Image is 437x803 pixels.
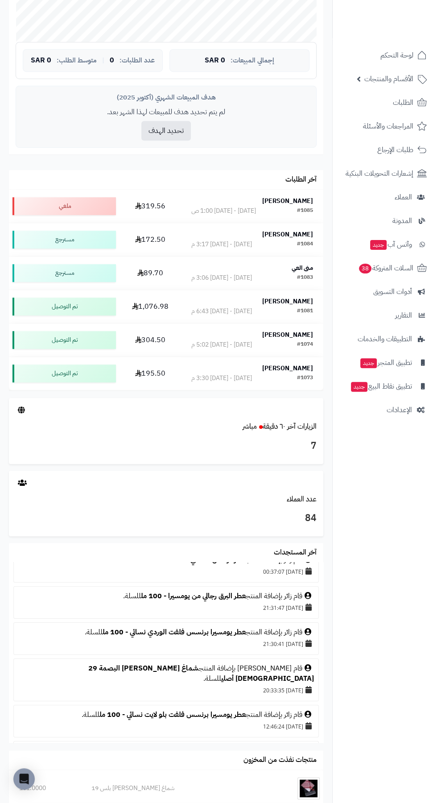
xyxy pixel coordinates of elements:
div: #1073 [297,374,313,383]
span: لوحة التحكم [380,49,413,62]
a: عطر يومسيرا برنسس فلفت الوردي نسائي - 100 مل [103,627,246,637]
span: العملاء [395,191,412,203]
div: تم التوصيل [12,364,116,382]
div: [DATE] - [DATE] 3:17 م [191,240,252,249]
span: المراجعات والأسئلة [363,120,413,132]
a: تطبيق نقاط البيعجديد [338,376,432,397]
button: تحديد الهدف [141,121,191,141]
span: الأقسام والمنتجات [364,73,413,85]
div: مسترجع [12,264,116,282]
div: هدف المبيعات الشهري (أكتوبر 2025) [23,93,309,102]
div: [DATE] - [DATE] 6:43 م [191,307,252,316]
strong: [PERSON_NAME] [262,297,313,306]
span: الإعدادات [387,404,412,416]
div: #1085 [297,207,313,215]
h3: 7 [16,439,317,454]
div: قام زائر بإضافة المنتج للسلة. [18,555,314,565]
div: 161.0000 [19,784,71,793]
div: قام [PERSON_NAME] بإضافة المنتج للسلة. [18,663,314,684]
div: [DATE] 21:31:47 [18,601,314,614]
a: عطر يومسيرا برنسس فلفت بلو لايت نسائي - 100 مل [99,709,246,720]
span: 38 [359,264,372,274]
div: Open Intercom Messenger [13,768,35,790]
span: الطلبات [393,96,413,109]
span: طلبات الإرجاع [377,144,413,156]
span: تطبيق المتجر [359,356,412,369]
span: وآتس آب [369,238,412,251]
div: ملغي [12,197,116,215]
div: [DATE] 21:30:41 [18,637,314,650]
h3: آخر الطلبات [285,176,317,184]
img: logo-2.png [376,20,429,38]
span: جديد [370,240,387,250]
strong: منى العي [292,263,313,273]
div: [DATE] 20:33:35 [18,684,314,696]
span: أدوات التسويق [373,286,412,298]
td: 304.50 [120,323,181,356]
span: متوسط الطلب: [57,57,97,64]
div: [DATE] - [DATE] 5:02 م [191,340,252,349]
strong: [PERSON_NAME] [262,230,313,239]
h3: آخر المستجدات [274,549,317,557]
h3: منتجات نفذت من المخزون [243,756,317,764]
a: العملاء [338,186,432,208]
small: مباشر [243,421,257,432]
div: [DATE] - [DATE] 3:06 م [191,273,252,282]
span: جديد [351,382,367,392]
span: تطبيق نقاط البيع [350,380,412,393]
div: قام زائر بإضافة المنتج للسلة. [18,627,314,637]
p: لم يتم تحديد هدف للمبيعات لهذا الشهر بعد. [23,107,309,117]
div: #1081 [297,307,313,316]
img: شماغ البسام بلس 19 [297,777,320,799]
a: الزيارات آخر ٦٠ دقيقةمباشر [243,421,317,432]
div: #1074 [297,340,313,349]
a: الإعدادات [338,399,432,421]
span: 0 SAR [31,57,51,65]
strong: [PERSON_NAME] [262,330,313,339]
div: [DATE] 00:37:07 [18,565,314,578]
a: وآتس آبجديد [338,234,432,255]
span: التقارير [395,309,412,322]
span: | [102,57,104,64]
div: تم التوصيل [12,298,116,315]
span: المدونة [392,215,412,227]
span: جديد [360,358,377,368]
div: مسترجع [12,231,116,248]
strong: [PERSON_NAME] [262,364,313,373]
a: المدونة [338,210,432,232]
a: لوحة التحكم [338,45,432,66]
span: إجمالي المبيعات: [231,57,274,64]
a: تطبيق المتجرجديد [338,352,432,373]
a: التطبيقات والخدمات [338,328,432,350]
td: 319.56 [120,190,181,223]
span: 0 [110,57,114,65]
strong: [PERSON_NAME] [262,196,313,206]
span: التطبيقات والخدمات [358,333,412,345]
a: أدوات التسويق [338,281,432,302]
a: عطر البرق رجالي من يومسيرا - 100 مل [141,591,246,601]
a: إشعارات التحويلات البنكية [338,163,432,184]
div: [DATE] - [DATE] 3:30 م [191,374,252,383]
div: #1083 [297,273,313,282]
a: شماغ [PERSON_NAME] البصمة 29 [DEMOGRAPHIC_DATA] أصلي [88,663,314,684]
a: التقارير [338,305,432,326]
span: إشعارات التحويلات البنكية [346,167,413,180]
div: قام زائر بإضافة المنتج للسلة. [18,591,314,601]
span: السلات المتروكة [358,262,413,274]
td: 172.50 [120,223,181,256]
h3: 84 [16,511,317,526]
a: الطلبات [338,92,432,113]
div: #1084 [297,240,313,249]
a: المراجعات والأسئلة [338,116,432,137]
span: 0 SAR [205,57,225,65]
td: 89.70 [120,257,181,290]
a: عدد العملاء [287,494,317,505]
a: السلات المتروكة38 [338,257,432,279]
div: تم التوصيل [12,331,116,349]
span: عدد الطلبات: [120,57,155,64]
div: شماغ [PERSON_NAME] بلس 19 [91,784,268,793]
div: [DATE] 12:46:24 [18,720,314,733]
td: 1,076.98 [120,290,181,323]
div: [DATE] - [DATE] 1:00 ص [191,207,256,215]
a: طلبات الإرجاع [338,139,432,161]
